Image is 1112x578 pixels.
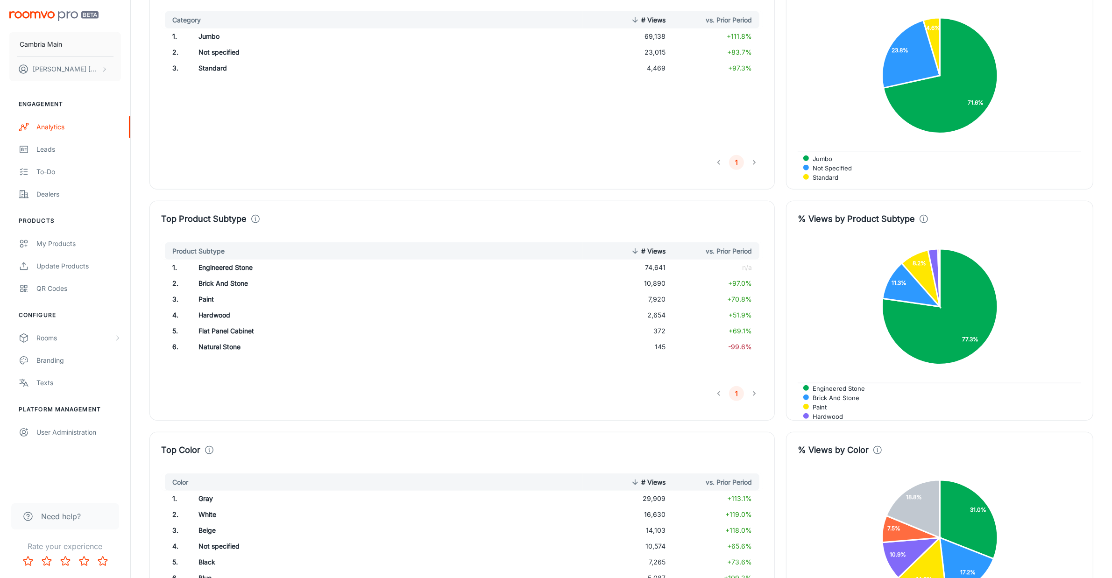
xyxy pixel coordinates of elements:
img: Roomvo PRO Beta [9,11,99,21]
td: 16,630 [583,507,673,522]
td: Gray [191,491,462,507]
span: +113.1% [727,494,752,502]
td: 1 . [161,28,191,44]
td: 2 . [161,44,191,60]
span: vs. Prior Period [694,14,752,26]
span: +70.8% [727,295,752,303]
h4: % Views by Product Subtype [798,212,915,226]
td: 74,641 [583,260,673,275]
div: To-do [36,167,121,177]
span: +73.6% [727,558,752,566]
button: Rate 1 star [19,552,37,571]
td: 3 . [161,60,191,76]
span: Jumbo [806,155,832,163]
button: page 1 [729,386,744,401]
span: Engineered Stone [806,384,865,393]
span: vs. Prior Period [694,246,752,257]
span: +97.3% [728,64,752,72]
span: Brick And Stone [806,394,859,402]
td: 7,920 [583,291,673,307]
td: 2,654 [583,307,673,323]
span: n/a [742,263,752,271]
td: Not specified [191,538,462,554]
span: +51.9% [729,311,752,319]
span: Product Subtype [172,246,237,257]
p: Rate your experience [7,541,123,552]
td: Paint [191,291,462,307]
span: # Views [629,246,666,257]
td: 7,265 [583,554,673,570]
span: # Views [629,14,666,26]
button: [PERSON_NAME] [PERSON_NAME] [9,57,121,81]
h4: Top Product Subtype [161,212,247,226]
td: 372 [583,323,673,339]
span: Category [172,14,213,26]
td: 6 . [161,339,191,355]
td: Jumbo [191,28,462,44]
td: 4,469 [583,60,673,76]
td: 29,909 [583,491,673,507]
td: Standard [191,60,462,76]
div: Branding [36,355,121,366]
span: +111.8% [727,32,752,40]
div: Update Products [36,261,121,271]
button: Rate 3 star [56,552,75,571]
div: Leads [36,144,121,155]
span: vs. Prior Period [694,477,752,488]
td: Natural Stone [191,339,462,355]
h4: Top Color [161,444,200,457]
div: Dealers [36,189,121,199]
nav: pagination navigation [710,155,763,170]
td: 2 . [161,507,191,522]
button: Rate 4 star [75,552,93,571]
button: Rate 5 star [93,552,112,571]
td: 145 [583,339,673,355]
nav: pagination navigation [710,386,763,401]
div: Analytics [36,122,121,132]
td: 23,015 [583,44,673,60]
span: +118.0% [725,526,752,534]
td: 4 . [161,538,191,554]
td: 3 . [161,522,191,538]
td: 5 . [161,554,191,570]
td: Beige [191,522,462,538]
td: Not specified [191,44,462,60]
td: 69,138 [583,28,673,44]
div: Rooms [36,333,113,343]
div: Texts [36,378,121,388]
span: Not specified [806,164,852,172]
span: Color [172,477,200,488]
p: Cambria Main [20,39,62,49]
td: 1 . [161,491,191,507]
span: Standard [806,173,838,182]
td: 14,103 [583,522,673,538]
td: Engineered Stone [191,260,462,275]
span: -99.6% [728,343,752,351]
div: QR Codes [36,283,121,294]
td: 2 . [161,275,191,291]
button: Cambria Main [9,32,121,56]
span: +83.7% [727,48,752,56]
span: +65.6% [727,542,752,550]
span: Hardwood [806,412,843,421]
span: Need help? [41,511,81,522]
td: 5 . [161,323,191,339]
td: White [191,507,462,522]
div: User Administration [36,427,121,437]
td: Hardwood [191,307,462,323]
td: Brick And Stone [191,275,462,291]
span: +69.1% [729,327,752,335]
td: 10,574 [583,538,673,554]
h4: % Views by Color [798,444,869,457]
button: page 1 [729,155,744,170]
td: Black [191,554,462,570]
span: Paint [806,403,827,411]
span: +97.0% [728,279,752,287]
button: Rate 2 star [37,552,56,571]
span: # Views [629,477,666,488]
td: 4 . [161,307,191,323]
td: 3 . [161,291,191,307]
td: 1 . [161,260,191,275]
td: 10,890 [583,275,673,291]
p: [PERSON_NAME] [PERSON_NAME] [33,64,99,74]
